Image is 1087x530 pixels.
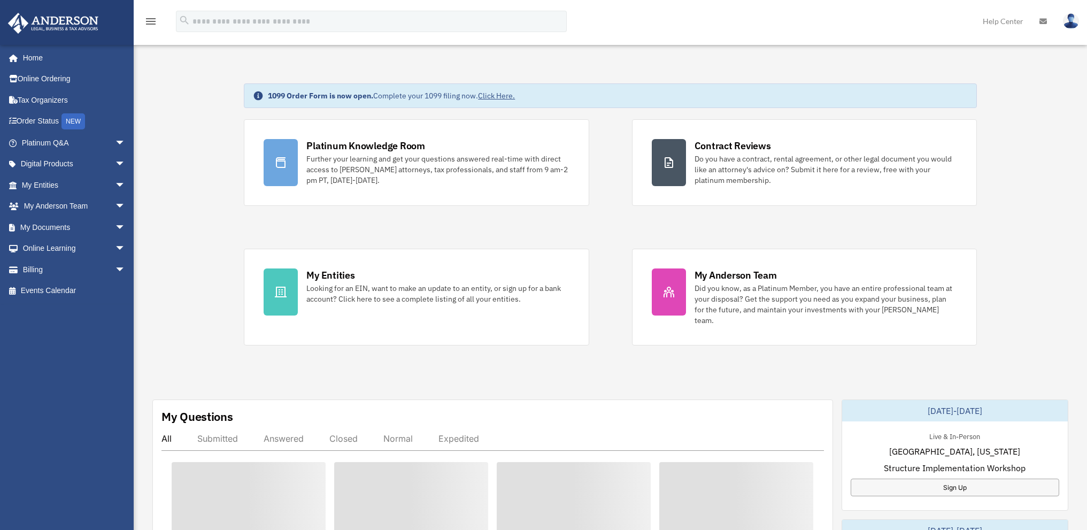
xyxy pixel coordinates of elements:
div: Did you know, as a Platinum Member, you have an entire professional team at your disposal? Get th... [695,283,957,326]
img: User Pic [1063,13,1079,29]
div: Contract Reviews [695,139,771,152]
a: My Anderson Team Did you know, as a Platinum Member, you have an entire professional team at your... [632,249,977,345]
span: arrow_drop_down [115,153,136,175]
a: Contract Reviews Do you have a contract, rental agreement, or other legal document you would like... [632,119,977,206]
img: Anderson Advisors Platinum Portal [5,13,102,34]
div: My Anderson Team [695,268,777,282]
a: Platinum Q&Aarrow_drop_down [7,132,142,153]
div: Submitted [197,433,238,444]
i: search [179,14,190,26]
a: My Anderson Teamarrow_drop_down [7,196,142,217]
a: Platinum Knowledge Room Further your learning and get your questions answered real-time with dire... [244,119,589,206]
div: Normal [383,433,413,444]
a: My Documentsarrow_drop_down [7,217,142,238]
a: Click Here. [478,91,515,101]
a: My Entitiesarrow_drop_down [7,174,142,196]
a: My Entities Looking for an EIN, want to make an update to an entity, or sign up for a bank accoun... [244,249,589,345]
a: Order StatusNEW [7,111,142,133]
div: My Entities [306,268,354,282]
a: Home [7,47,136,68]
div: Closed [329,433,358,444]
div: Live & In-Person [921,430,989,441]
a: Sign Up [851,479,1059,496]
span: arrow_drop_down [115,196,136,218]
i: menu [144,15,157,28]
span: arrow_drop_down [115,238,136,260]
div: My Questions [161,409,233,425]
span: arrow_drop_down [115,174,136,196]
span: arrow_drop_down [115,259,136,281]
div: Looking for an EIN, want to make an update to an entity, or sign up for a bank account? Click her... [306,283,569,304]
a: Online Ordering [7,68,142,90]
span: arrow_drop_down [115,132,136,154]
a: menu [144,19,157,28]
div: Complete your 1099 filing now. [268,90,515,101]
span: arrow_drop_down [115,217,136,239]
a: Events Calendar [7,280,142,302]
div: Expedited [438,433,479,444]
div: All [161,433,172,444]
div: Do you have a contract, rental agreement, or other legal document you would like an attorney's ad... [695,153,957,186]
div: Further your learning and get your questions answered real-time with direct access to [PERSON_NAM... [306,153,569,186]
a: Tax Organizers [7,89,142,111]
span: Structure Implementation Workshop [884,462,1026,474]
div: NEW [61,113,85,129]
a: Billingarrow_drop_down [7,259,142,280]
a: Online Learningarrow_drop_down [7,238,142,259]
strong: 1099 Order Form is now open. [268,91,373,101]
div: Answered [264,433,304,444]
span: [GEOGRAPHIC_DATA], [US_STATE] [889,445,1020,458]
div: [DATE]-[DATE] [842,400,1068,421]
a: Digital Productsarrow_drop_down [7,153,142,175]
div: Platinum Knowledge Room [306,139,425,152]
